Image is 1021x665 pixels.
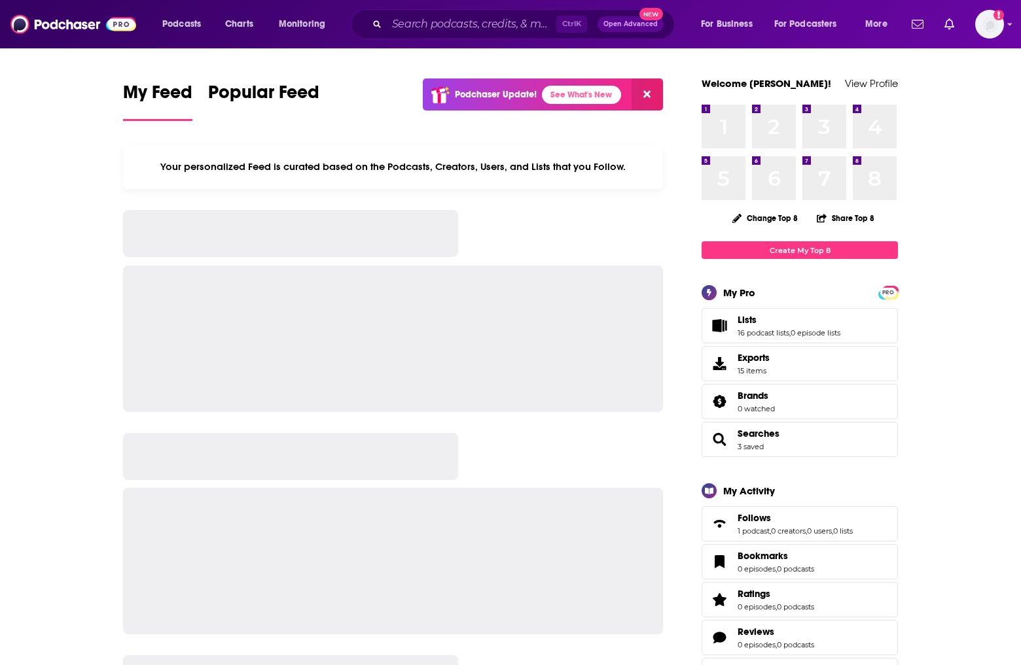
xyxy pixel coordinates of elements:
span: Brands [702,384,898,419]
a: Reviews [706,628,732,647]
span: Exports [738,352,770,364]
span: , [806,526,807,536]
p: Podchaser Update! [455,89,537,100]
a: Brands [738,390,775,401]
span: Logged in as hoffmacv [975,10,1004,39]
span: , [770,526,771,536]
a: Follows [738,512,853,524]
input: Search podcasts, credits, & more... [387,14,556,35]
a: Show notifications dropdown [906,13,929,35]
a: 16 podcast lists [738,328,789,337]
a: 0 podcasts [777,602,814,611]
a: Ratings [706,590,732,609]
div: My Activity [723,485,775,497]
div: My Pro [723,286,755,299]
span: Bookmarks [738,550,788,562]
a: My Feed [123,81,192,121]
span: For Podcasters [774,15,837,33]
button: open menu [153,14,218,35]
a: Follows [706,515,732,533]
span: Exports [706,354,732,373]
a: PRO [880,287,896,297]
a: 3 saved [738,442,764,451]
span: Bookmarks [702,544,898,579]
span: Ctrl K [556,16,587,33]
a: See What's New [542,86,621,104]
a: Lists [706,316,732,335]
span: Charts [225,15,253,33]
a: Bookmarks [738,550,814,562]
span: Reviews [738,626,774,638]
a: Charts [217,14,261,35]
span: Ratings [738,588,770,600]
button: open menu [856,14,904,35]
span: Popular Feed [208,81,319,111]
a: Show notifications dropdown [939,13,959,35]
img: Podchaser - Follow, Share and Rate Podcasts [10,12,136,37]
span: PRO [880,288,896,298]
span: Lists [702,308,898,343]
a: 0 podcasts [777,640,814,649]
span: New [639,8,663,20]
a: Searches [738,428,779,439]
a: 0 episodes [738,640,776,649]
span: Monitoring [279,15,325,33]
span: Reviews [702,620,898,655]
svg: Add a profile image [994,10,1004,20]
span: Open Advanced [603,21,658,27]
div: Search podcasts, credits, & more... [363,9,687,39]
a: 0 watched [738,404,775,413]
span: , [789,328,791,337]
span: 15 items [738,366,770,375]
a: 0 episodes [738,564,776,573]
span: Follows [738,512,771,524]
a: Lists [738,314,840,326]
a: Exports [702,346,898,381]
button: open menu [270,14,342,35]
a: Searches [706,430,732,449]
a: 1 podcast [738,526,770,536]
span: Ratings [702,582,898,617]
a: View Profile [845,77,898,90]
span: Follows [702,506,898,541]
div: Your personalized Feed is curated based on the Podcasts, Creators, Users, and Lists that you Follow. [123,145,663,189]
span: , [776,564,777,573]
span: For Business [701,15,753,33]
button: open menu [692,14,769,35]
button: Show profile menu [975,10,1004,39]
span: , [776,602,777,611]
a: 0 episodes [738,602,776,611]
a: 0 lists [833,526,853,536]
a: 0 users [807,526,832,536]
button: Change Top 8 [725,210,806,226]
a: Brands [706,392,732,411]
span: , [776,640,777,649]
a: 0 creators [771,526,806,536]
span: More [865,15,887,33]
span: Searches [702,422,898,457]
a: Welcome [PERSON_NAME]! [702,77,831,90]
img: User Profile [975,10,1004,39]
a: Reviews [738,626,814,638]
a: Popular Feed [208,81,319,121]
a: 0 episode lists [791,328,840,337]
a: Ratings [738,588,814,600]
span: Podcasts [162,15,201,33]
a: Bookmarks [706,553,732,571]
button: Share Top 8 [816,205,875,231]
span: My Feed [123,81,192,111]
button: Open AdvancedNew [598,16,664,32]
span: Brands [738,390,768,401]
a: Create My Top 8 [702,241,898,259]
span: , [832,526,833,536]
span: Lists [738,314,757,326]
button: open menu [766,14,856,35]
a: 0 podcasts [777,564,814,573]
